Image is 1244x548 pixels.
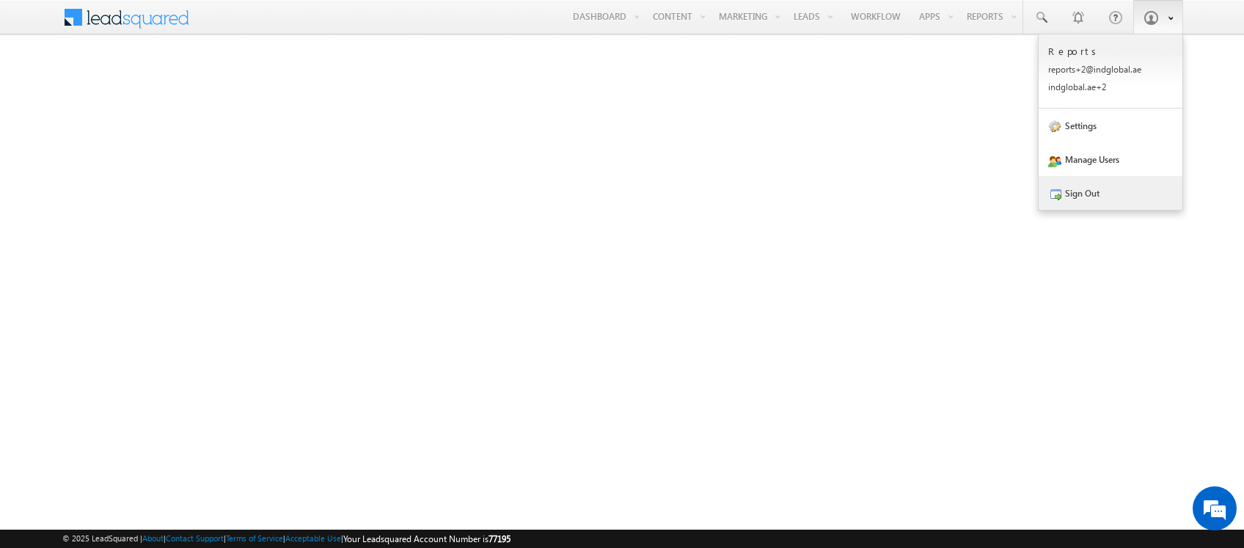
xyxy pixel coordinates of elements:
[200,431,266,451] em: Start Chat
[62,532,511,546] span: © 2025 LeadSquared | | | | |
[343,533,511,544] span: Your Leadsquared Account Number is
[19,136,268,419] textarea: Type your message and hit 'Enter'
[1048,45,1173,57] p: Reports
[1039,109,1182,142] a: Settings
[25,77,62,96] img: d_60004797649_company_0_60004797649
[1039,34,1182,109] a: Reports reports+2@indglobal.ae indglobal.ae+2
[1048,64,1173,75] p: repor ts+2@ indgl obal. ae
[241,7,276,43] div: Minimize live chat window
[489,533,511,544] span: 77195
[142,533,164,543] a: About
[226,533,283,543] a: Terms of Service
[166,533,224,543] a: Contact Support
[1048,81,1173,92] p: indgl obal. ae+2
[1039,142,1182,176] a: Manage Users
[1039,176,1182,210] a: Sign Out
[285,533,341,543] a: Acceptable Use
[76,77,246,96] div: Chat with us now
